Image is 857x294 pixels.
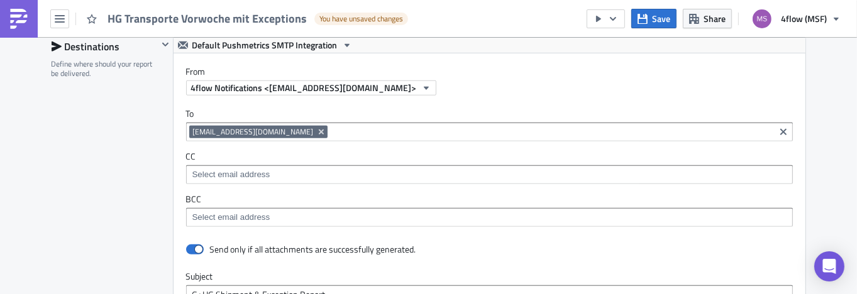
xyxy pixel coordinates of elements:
p: anbei erhalten Sie den aktuellen Bericht zu HG + G Transporte (Vorwoche mit Exceptions). [5,33,600,43]
span: You have unsaved changes [319,14,403,24]
label: BCC [186,193,793,205]
div: Destinations [52,37,158,56]
button: Hide content [158,37,173,52]
button: Share [683,9,732,28]
span: HG Transporte Vorwoche mit Exceptions [108,11,308,26]
button: 4flow (MSF) [745,5,848,33]
img: Avatar [751,8,773,30]
label: Subject [186,271,793,282]
div: Define where should your report be delivered. [52,59,158,79]
span: 4flow Notifications <[EMAIL_ADDRESS][DOMAIN_NAME]> [191,81,417,94]
button: Remove Tag [316,126,328,138]
p: Vielen Dank und freundliche Grüße [5,60,600,70]
label: From [186,66,805,77]
p: MSF Planning Team 4flow [5,74,600,84]
label: To [186,108,793,119]
input: Select em ail add ress [189,211,788,224]
p: Sehr geehrter [PERSON_NAME], [5,5,600,15]
button: 4flow Notifications <[EMAIL_ADDRESS][DOMAIN_NAME]> [186,80,436,95]
span: [EMAIL_ADDRESS][DOMAIN_NAME] [193,127,314,137]
button: Default Pushmetrics SMTP Integration [174,38,357,53]
img: PushMetrics [9,9,29,29]
input: Select em ail add ress [189,168,788,181]
span: Share [704,12,726,25]
span: Save [652,12,670,25]
button: Save [631,9,677,28]
button: Clear selected items [776,124,791,139]
div: Send only if all attachments are successfully generated. [210,244,416,255]
div: Open Intercom Messenger [814,251,844,281]
span: Default Pushmetrics SMTP Integration [192,38,338,53]
span: 4flow (MSF) [781,12,827,25]
label: CC [186,151,793,162]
